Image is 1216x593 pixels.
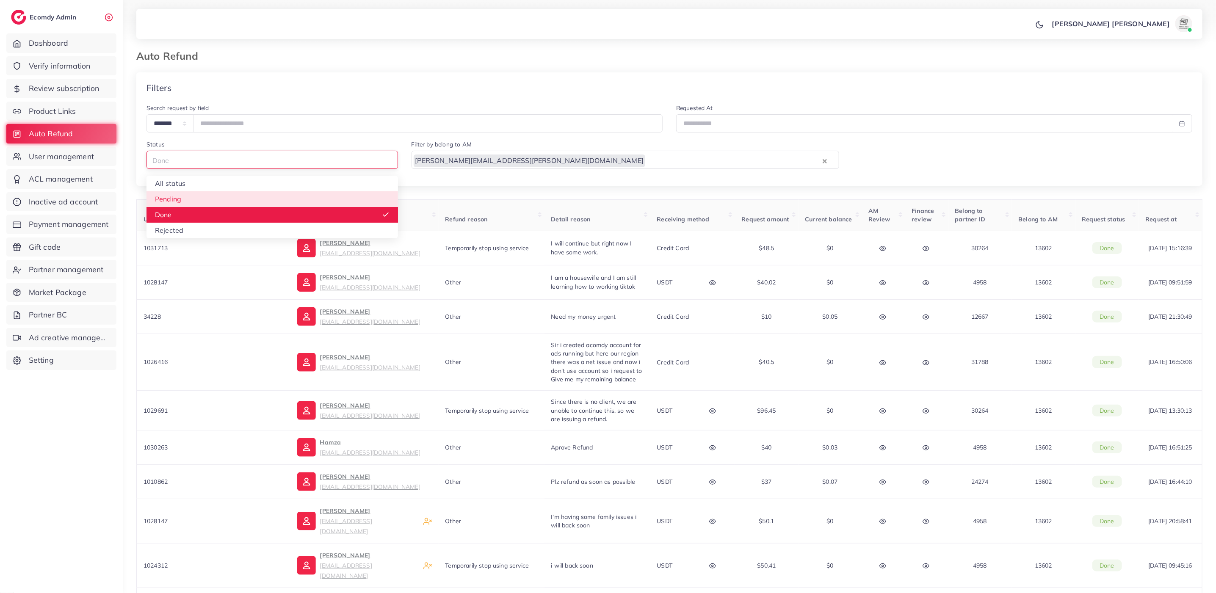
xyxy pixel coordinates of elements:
p: [PERSON_NAME] [320,352,420,372]
small: [EMAIL_ADDRESS][DOMAIN_NAME] [320,449,420,456]
a: User management [6,147,116,166]
span: Temporarily stop using service [445,244,529,252]
img: avatar [1175,15,1192,32]
span: Temporarily stop using service [445,407,529,414]
span: Other [445,517,462,525]
img: logo [11,10,26,25]
a: [PERSON_NAME][EMAIL_ADDRESS][DOMAIN_NAME] [297,400,420,421]
span: Review subscription [29,83,99,94]
a: [PERSON_NAME][EMAIL_ADDRESS][DOMAIN_NAME] [297,506,417,536]
span: Partner management [29,264,104,275]
a: [PERSON_NAME][EMAIL_ADDRESS][DOMAIN_NAME] [297,306,420,327]
img: ic-user-info.36bf1079.svg [297,472,316,491]
a: Verify information [6,56,116,76]
small: [EMAIL_ADDRESS][DOMAIN_NAME] [320,483,420,490]
span: Partner BC [29,309,67,320]
span: Ad creative management [29,332,110,343]
span: Other [445,313,462,320]
span: 1028147 [144,517,168,525]
p: [PERSON_NAME] [320,306,420,327]
img: ic-user-info.36bf1079.svg [297,556,316,575]
a: [PERSON_NAME] [PERSON_NAME]avatar [1047,15,1196,32]
h2: Ecomdy Admin [30,13,78,21]
a: Partner management [6,260,116,279]
small: [EMAIL_ADDRESS][DOMAIN_NAME] [320,284,420,291]
a: Dashboard [6,33,116,53]
p: [PERSON_NAME] [320,400,420,421]
li: All status [146,176,398,191]
img: ic-user-info.36bf1079.svg [297,401,316,420]
li: Rejected [146,223,398,238]
span: Other [445,279,462,286]
a: Ad creative management [6,328,116,348]
span: Temporarily stop using service [445,562,529,569]
a: Partner BC [6,305,116,325]
small: [EMAIL_ADDRESS][DOMAIN_NAME] [320,318,420,325]
span: 1010862 [144,478,168,485]
a: logoEcomdy Admin [11,10,78,25]
p: [PERSON_NAME] [320,272,420,292]
span: 34228 [144,313,161,320]
li: Pending [146,191,398,207]
img: ic-user-info.36bf1079.svg [297,353,316,372]
p: Hamza [320,437,420,458]
a: Review subscription [6,79,116,98]
a: ACL management [6,169,116,189]
span: 1029691 [144,407,168,414]
a: [PERSON_NAME][EMAIL_ADDRESS][DOMAIN_NAME] [297,238,420,258]
input: Search for option [646,154,821,167]
span: Auto Refund [29,128,73,139]
span: 1024312 [144,562,168,569]
div: Search for option [146,151,398,169]
span: Other [445,358,462,366]
a: [PERSON_NAME][EMAIL_ADDRESS][DOMAIN_NAME] [297,550,417,581]
span: Dashboard [29,38,68,49]
span: 1031713 [144,244,168,252]
img: ic-user-info.36bf1079.svg [297,307,316,326]
p: [PERSON_NAME] [320,506,417,536]
span: Inactive ad account [29,196,98,207]
span: Product Links [29,106,76,117]
a: Auto Refund [6,124,116,143]
span: Payment management [29,219,109,230]
p: [PERSON_NAME] [320,238,420,258]
a: [PERSON_NAME][EMAIL_ADDRESS][DOMAIN_NAME] [297,352,420,372]
span: Market Package [29,287,86,298]
span: 1030263 [144,444,168,451]
a: Market Package [6,283,116,302]
span: User ID [144,215,165,223]
small: [EMAIL_ADDRESS][DOMAIN_NAME] [320,562,372,579]
a: [PERSON_NAME][EMAIL_ADDRESS][DOMAIN_NAME] [297,472,420,492]
img: ic-user-info.36bf1079.svg [297,239,316,257]
span: User management [29,151,94,162]
span: Other [445,444,462,451]
a: Gift code [6,237,116,257]
a: [PERSON_NAME][EMAIL_ADDRESS][DOMAIN_NAME] [297,272,420,292]
li: Done [146,207,398,223]
a: Hamza[EMAIL_ADDRESS][DOMAIN_NAME] [297,437,420,458]
p: [PERSON_NAME] [320,550,417,581]
a: Setting [6,350,116,370]
p: [PERSON_NAME] [320,472,420,492]
a: Inactive ad account [6,192,116,212]
small: [EMAIL_ADDRESS][DOMAIN_NAME] [320,412,420,419]
small: [EMAIL_ADDRESS][DOMAIN_NAME] [320,517,372,535]
span: ACL management [29,174,93,185]
small: [EMAIL_ADDRESS][DOMAIN_NAME] [320,249,420,257]
img: ic-user-info.36bf1079.svg [297,512,316,530]
a: Payment management [6,215,116,234]
a: Product Links [6,102,116,121]
img: ic-user-info.36bf1079.svg [297,438,316,457]
p: [PERSON_NAME] [PERSON_NAME] [1052,19,1170,29]
span: Refund reason [445,215,488,223]
input: Search for option [148,154,387,167]
span: 1026416 [144,358,168,366]
span: Gift code [29,242,61,253]
span: Verify information [29,61,91,72]
small: [EMAIL_ADDRESS][DOMAIN_NAME] [320,364,420,371]
img: ic-user-info.36bf1079.svg [297,273,316,292]
span: Other [445,478,462,485]
span: Setting [29,355,54,366]
span: 1028147 [144,279,168,286]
